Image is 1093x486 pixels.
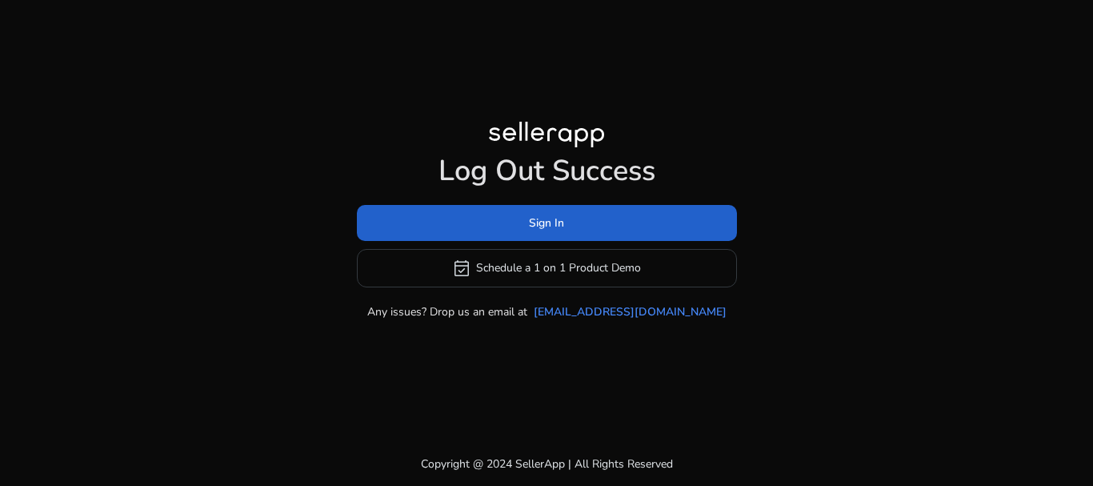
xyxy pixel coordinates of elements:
p: Any issues? Drop us an email at [367,303,527,320]
button: event_availableSchedule a 1 on 1 Product Demo [357,249,737,287]
a: [EMAIL_ADDRESS][DOMAIN_NAME] [534,303,727,320]
button: Sign In [357,205,737,241]
h1: Log Out Success [357,154,737,188]
span: Sign In [529,215,564,231]
span: event_available [452,259,471,278]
